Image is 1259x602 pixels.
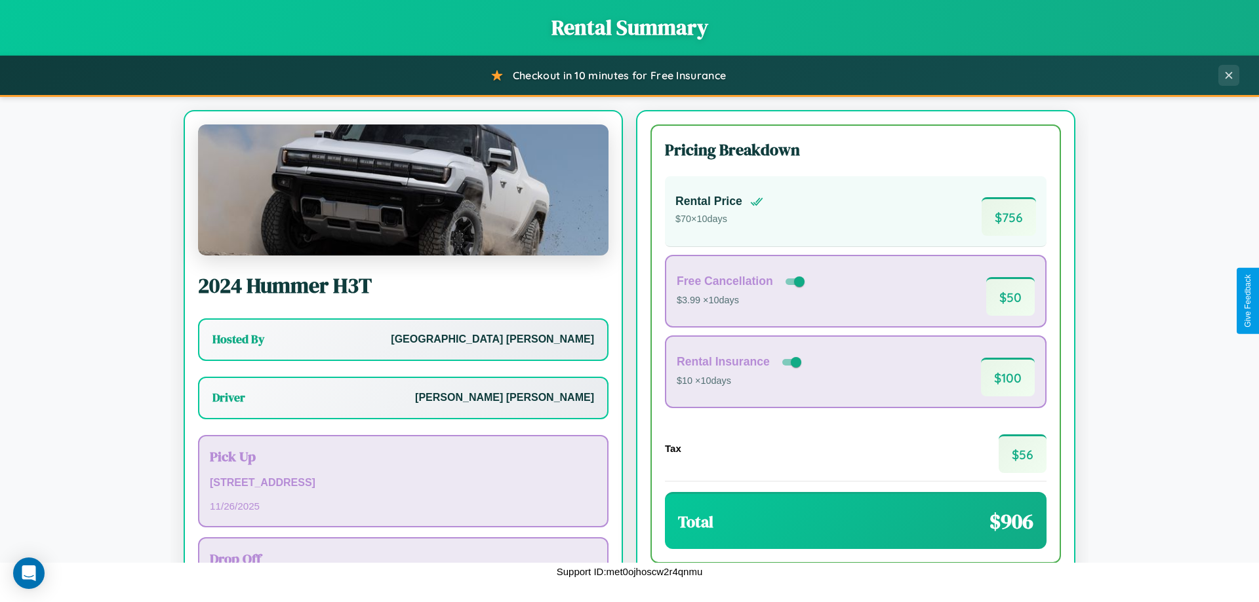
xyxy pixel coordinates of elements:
span: $ 756 [982,197,1036,236]
div: Give Feedback [1243,274,1252,328]
h4: Rental Price [675,195,742,208]
span: Checkout in 10 minutes for Free Insurance [513,69,726,82]
h4: Rental Insurance [677,355,770,369]
img: Hummer H3T [198,124,609,255]
p: [STREET_ADDRESS] [210,474,597,493]
h4: Tax [665,443,681,454]
p: Support ID: met0ojhoscw2r4qnmu [557,563,703,580]
h3: Pick Up [210,447,597,466]
p: $ 70 × 10 days [675,211,763,228]
h3: Pricing Breakdown [665,139,1047,160]
h3: Hosted By [212,331,264,347]
p: 11 / 26 / 2025 [210,497,597,515]
h3: Total [678,511,713,533]
p: $10 × 10 days [677,373,804,390]
span: $ 906 [989,507,1033,536]
span: $ 56 [999,434,1047,473]
p: [GEOGRAPHIC_DATA] [PERSON_NAME] [391,330,594,349]
h1: Rental Summary [13,13,1246,42]
span: $ 100 [981,358,1035,396]
div: Open Intercom Messenger [13,557,45,589]
h2: 2024 Hummer H3T [198,271,609,300]
h3: Driver [212,390,245,405]
p: [PERSON_NAME] [PERSON_NAME] [415,388,594,407]
p: $3.99 × 10 days [677,292,807,309]
h3: Drop Off [210,549,597,568]
span: $ 50 [986,277,1035,316]
h4: Free Cancellation [677,274,773,288]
